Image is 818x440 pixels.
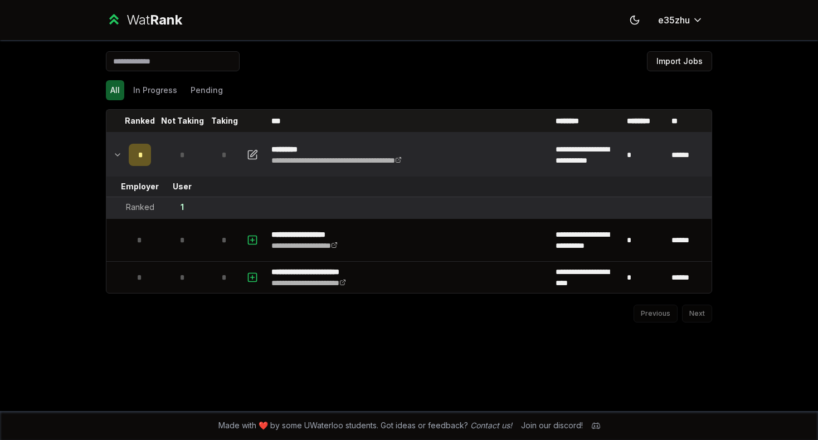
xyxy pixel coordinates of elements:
button: e35zhu [649,10,712,30]
span: e35zhu [658,13,690,27]
span: Rank [150,12,182,28]
div: Ranked [126,202,154,213]
div: Wat [126,11,182,29]
td: Employer [124,177,155,197]
button: Pending [186,80,227,100]
div: 1 [181,202,184,213]
button: In Progress [129,80,182,100]
a: WatRank [106,11,182,29]
button: All [106,80,124,100]
span: Made with ❤️ by some UWaterloo students. Got ideas or feedback? [218,420,512,431]
button: Import Jobs [647,51,712,71]
p: Ranked [125,115,155,126]
td: User [155,177,209,197]
a: Contact us! [470,421,512,430]
p: Not Taking [161,115,204,126]
p: Taking [211,115,238,126]
div: Join our discord! [521,420,583,431]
